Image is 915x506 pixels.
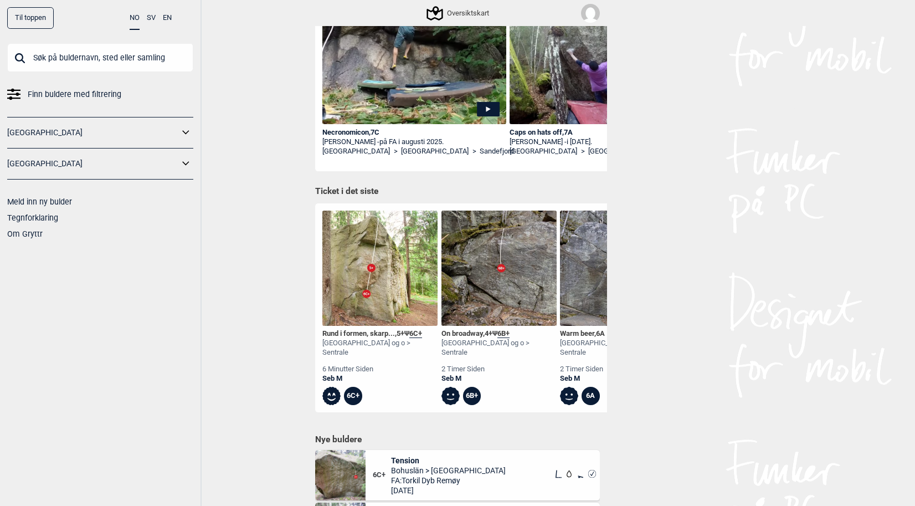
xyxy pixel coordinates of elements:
[322,147,390,156] a: [GEOGRAPHIC_DATA]
[441,339,557,357] div: [GEOGRAPHIC_DATA] og o > Sentrale
[409,329,422,338] span: 6C+
[315,434,600,445] h1: Nye buldere
[147,7,156,29] button: SV
[480,147,514,156] a: Sandefjord
[463,387,481,405] div: 6B+
[510,128,693,137] div: Caps on hats off , 7A
[596,329,605,338] span: 6A
[510,147,577,156] a: [GEOGRAPHIC_DATA]
[391,476,506,485] span: FA: Torkil Dyb Remøy
[344,387,362,405] div: 6C+
[315,186,600,198] h1: Ticket i det siste
[322,339,438,357] div: [GEOGRAPHIC_DATA] og o > Sentrale
[581,4,600,23] img: User fallback1
[560,365,675,374] div: 2 timer siden
[560,211,675,326] img: Warm Beer 200327
[130,7,140,30] button: NO
[391,485,506,495] span: [DATE]
[7,156,179,172] a: [GEOGRAPHIC_DATA]
[315,450,366,500] img: Tension
[428,7,489,20] div: Oversiktskart
[7,7,54,29] div: Til toppen
[560,374,675,384] a: Seb M
[441,374,557,384] a: Seb M
[497,329,510,338] span: 6B+
[379,137,444,146] span: på FA i augusti 2025.
[163,7,172,29] button: EN
[441,329,557,339] div: On broadway , Ψ
[441,365,557,374] div: 2 timer siden
[322,374,438,384] a: Seb M
[567,137,592,146] span: i [DATE].
[472,147,476,156] span: >
[7,229,43,238] a: Om Gryttr
[485,329,492,338] span: 4+
[373,471,391,480] span: 6C+
[588,147,656,156] a: [GEOGRAPHIC_DATA]
[582,387,600,405] div: 6A
[560,339,675,357] div: [GEOGRAPHIC_DATA] og o > Sentrale
[322,329,438,339] div: Rund i formen, skarp... , Ψ
[581,147,585,156] span: >
[560,329,675,339] div: Warm beer ,
[7,125,179,141] a: [GEOGRAPHIC_DATA]
[510,137,693,147] div: [PERSON_NAME] -
[7,197,72,206] a: Meld inn ny bulder
[394,147,398,156] span: >
[7,213,58,222] a: Tegnforklaring
[391,466,506,476] span: Bohuslän > [GEOGRAPHIC_DATA]
[391,456,506,466] span: Tension
[397,329,404,338] span: 5+
[322,211,438,326] img: Rund i formen, skarp i kanten
[7,86,193,103] a: Finn buldere med filtrering
[322,137,506,147] div: [PERSON_NAME] -
[7,43,193,72] input: Søk på buldernavn, sted eller samling
[401,147,469,156] a: [GEOGRAPHIC_DATA]
[441,211,557,326] img: On Broadway 210317
[322,128,506,137] div: Necronomicon , 7C
[28,86,121,103] span: Finn buldere med filtrering
[315,450,600,500] div: Tension6C+TensionBohuslän > [GEOGRAPHIC_DATA]FA:Torkil Dyb Remøy[DATE]
[322,365,438,374] div: 6 minutter siden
